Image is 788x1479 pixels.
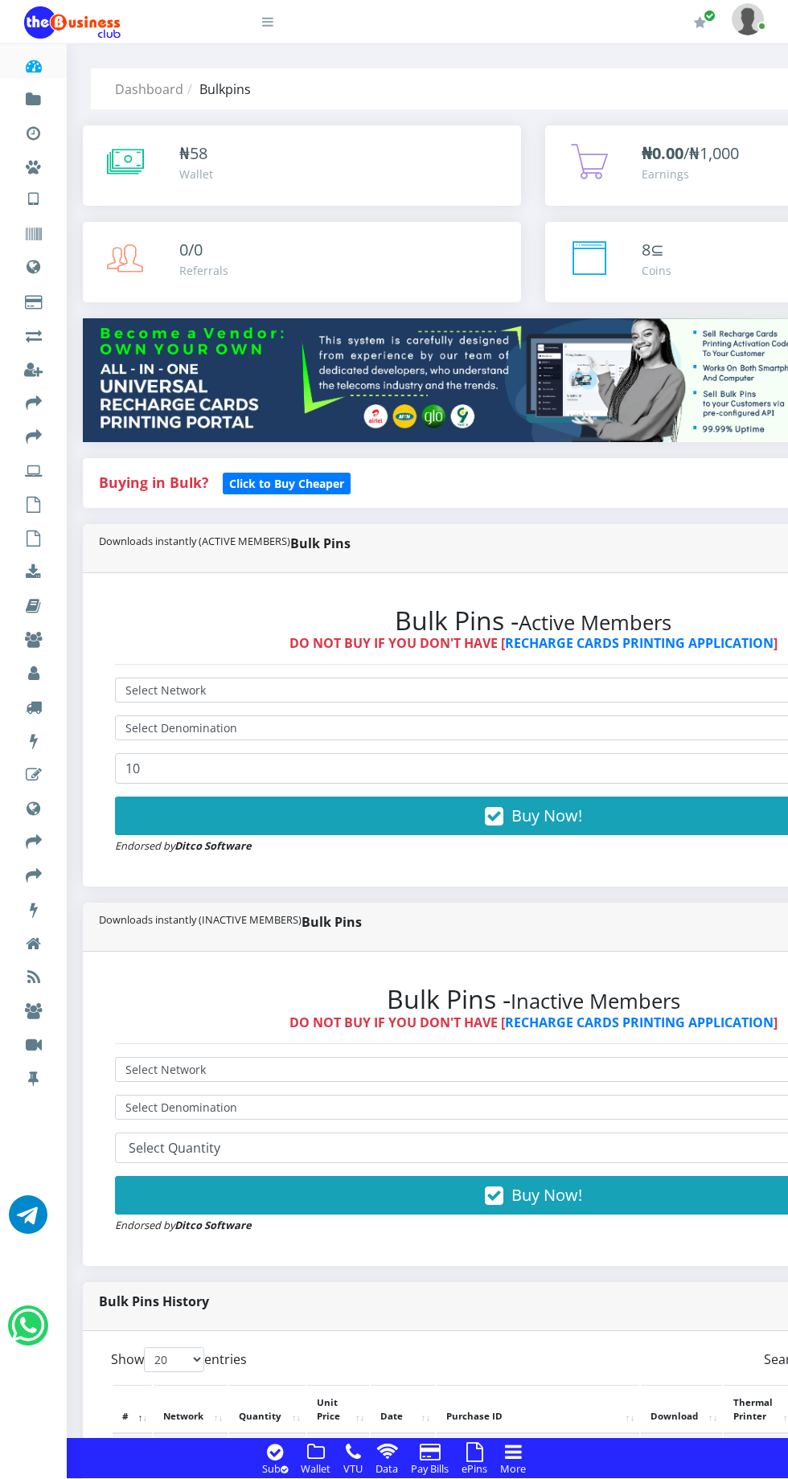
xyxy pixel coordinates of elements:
[83,125,521,206] a: ₦58 Wallet
[411,1461,449,1476] small: Pay Bills
[24,584,43,622] a: Business Materials
[24,280,43,318] a: Cable TV, Electricity
[113,1385,152,1435] th: #: activate to sort column descending
[190,142,207,164] span: 58
[99,912,302,928] small: Downloads instantly (INACTIVE MEMBERS)
[154,1385,228,1435] th: Network: activate to sort column ascending
[24,212,43,251] a: Vouchers
[24,6,121,39] img: Logo
[183,80,251,99] li: Bulkpins
[519,608,671,637] small: Active Members
[111,1347,247,1372] label: Show entries
[24,921,43,960] a: Business Seminar
[642,142,683,164] b: ₦0.00
[24,685,43,723] a: Products
[24,313,43,352] a: Airtime -2- Cash
[296,1459,335,1477] a: Wallet
[24,820,43,858] a: Share Sponsored Posts
[24,550,43,588] a: Download Software
[115,1218,252,1232] small: Endorsed by
[307,1385,369,1435] th: Unit Price: activate to sort column ascending
[179,262,228,279] div: Referrals
[24,1022,43,1061] a: Business Videos
[24,989,43,1027] a: Business Forum
[642,262,671,279] div: Coins
[115,838,252,853] small: Endorsed by
[24,482,43,521] a: Buy Bulk Pins
[505,1014,774,1031] a: RECHARGE CARDS PRINTING APPLICATION
[511,1184,582,1206] span: Buy Now!
[24,347,43,386] a: Register a Referral
[179,239,203,260] span: 0/0
[437,1385,639,1435] th: Purchase ID: activate to sort column ascending
[174,838,252,853] strong: Ditco Software
[732,3,764,35] img: User
[24,752,43,791] a: Sponsor a Post
[24,43,43,82] a: Dashboard
[179,141,213,166] div: ₦
[24,786,43,825] a: Promote a Site/Link
[24,617,43,656] a: Business Groups
[406,1459,454,1477] a: Pay Bills
[174,1218,252,1232] strong: Ditco Software
[376,1461,398,1476] small: Data
[11,1318,44,1345] a: Chat for support
[694,16,706,29] i: Renew/Upgrade Subscription
[61,200,195,227] a: International VTU
[505,634,774,652] a: RECHARGE CARDS PRINTING APPLICATION
[641,1385,722,1435] th: Download: activate to sort column ascending
[61,177,195,204] a: Nigerian VTU
[511,987,680,1015] small: Inactive Members
[99,534,290,549] small: Downloads instantly (ACTIVE MEMBERS)
[24,719,43,757] a: Services
[289,1014,778,1031] strong: DO NOT BUY IF YOU DON'T HAVE [ ]
[257,1459,293,1477] a: Sub
[301,1461,330,1476] small: Wallet
[24,77,43,116] a: Fund wallet
[9,1207,47,1234] a: Chat for support
[24,516,43,555] a: Buy Bulk VTU Pins
[371,1459,403,1477] a: Data
[24,145,43,183] a: Miscellaneous Payments
[144,1347,204,1372] select: Showentries
[511,805,582,826] span: Buy Now!
[457,1459,492,1477] a: ePins
[24,955,43,994] a: Business Articles
[229,1385,306,1435] th: Quantity: activate to sort column ascending
[24,177,43,217] a: VTU
[115,80,183,98] a: Dashboard
[343,1461,363,1476] small: VTU
[24,381,43,420] a: Transfer to Wallet
[229,476,344,491] b: Click to Buy Cheaper
[642,142,739,164] span: /₦1,000
[339,1459,367,1477] a: VTU
[462,1461,487,1476] small: ePins
[24,1056,43,1095] a: Health Corner
[704,10,716,22] span: Renew/Upgrade Subscription
[24,854,43,892] a: Share Sponsored Sites
[223,473,351,492] a: Click to Buy Cheaper
[642,238,671,262] div: ⊆
[642,239,651,260] span: 8
[83,222,521,302] a: 0/0 Referrals
[24,449,43,487] a: Print Recharge Cards
[24,887,43,926] a: Services
[289,634,778,652] strong: DO NOT BUY IF YOU DON'T HAVE [ ]
[24,244,43,285] a: Data
[24,415,43,453] a: Transfer to Bank
[99,473,208,492] strong: Buying in Bulk?
[24,111,43,150] a: Transactions
[262,1461,288,1476] small: Sub
[642,166,739,182] div: Earnings
[24,651,43,690] a: Business Profiles
[179,166,213,182] div: Wallet
[500,1461,526,1476] small: More
[371,1385,435,1435] th: Date: activate to sort column ascending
